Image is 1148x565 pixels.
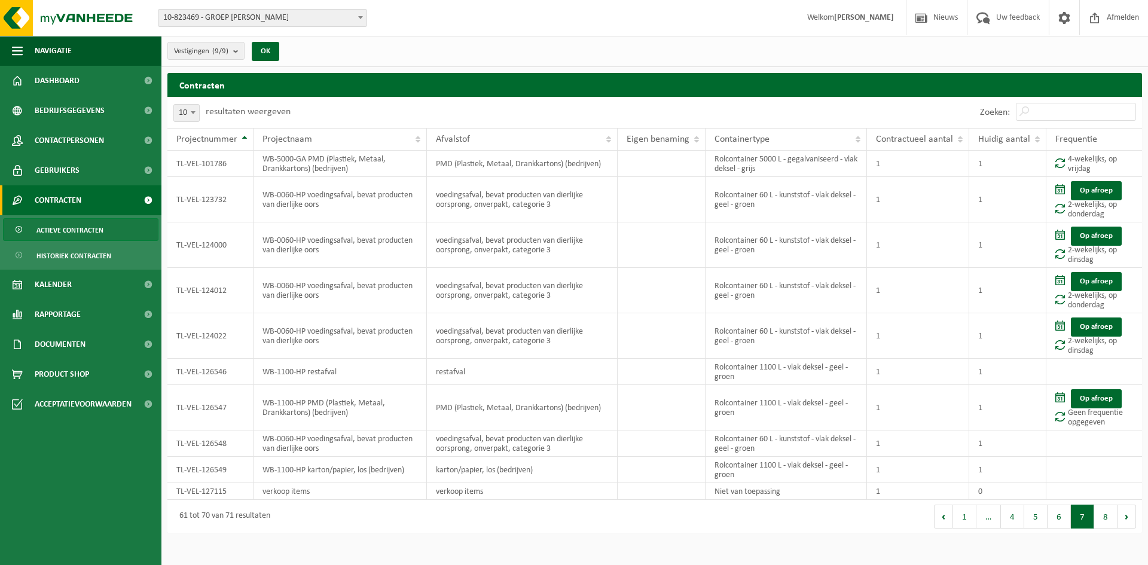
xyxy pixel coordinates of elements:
[706,177,867,222] td: Rolcontainer 60 L - kunststof - vlak deksel - geel - groen
[1046,313,1142,359] td: 2-wekelijks, op dinsdag
[867,483,969,500] td: 1
[254,268,427,313] td: WB-0060-HP voedingsafval, bevat producten van dierlijke oors
[969,177,1046,222] td: 1
[934,505,953,529] button: Previous
[867,430,969,457] td: 1
[969,268,1046,313] td: 1
[427,385,617,430] td: PMD (Plastiek, Metaal, Drankkartons) (bedrijven)
[1071,505,1094,529] button: 7
[1071,317,1122,337] a: Op afroep
[969,222,1046,268] td: 1
[1118,505,1136,529] button: Next
[176,135,237,144] span: Projectnummer
[867,359,969,385] td: 1
[1055,135,1097,144] span: Frequentie
[174,105,199,121] span: 10
[706,268,867,313] td: Rolcontainer 60 L - kunststof - vlak deksel - geel - groen
[36,219,103,242] span: Actieve contracten
[627,135,689,144] span: Eigen benaming
[706,313,867,359] td: Rolcontainer 60 L - kunststof - vlak deksel - geel - groen
[1071,389,1122,408] a: Op afroep
[1046,151,1142,177] td: 4-wekelijks, op vrijdag
[978,135,1030,144] span: Huidig aantal
[167,313,254,359] td: TL-VEL-124022
[3,218,158,241] a: Actieve contracten
[980,108,1010,117] label: Zoeken:
[35,36,72,66] span: Navigatie
[867,222,969,268] td: 1
[1046,177,1142,222] td: 2-wekelijks, op donderdag
[427,313,617,359] td: voedingsafval, bevat producten van dierlijke oorsprong, onverpakt, categorie 3
[1046,222,1142,268] td: 2-wekelijks, op dinsdag
[706,430,867,457] td: Rolcontainer 60 L - kunststof - vlak deksel - geel - groen
[867,151,969,177] td: 1
[35,155,80,185] span: Gebruikers
[35,300,81,329] span: Rapportage
[715,135,770,144] span: Containertype
[254,483,427,500] td: verkoop items
[436,135,470,144] span: Afvalstof
[167,483,254,500] td: TL-VEL-127115
[1046,268,1142,313] td: 2-wekelijks, op donderdag
[206,107,291,117] label: resultaten weergeven
[1001,505,1024,529] button: 4
[706,457,867,483] td: Rolcontainer 1100 L - vlak deksel - geel - groen
[167,222,254,268] td: TL-VEL-124000
[427,457,617,483] td: karton/papier, los (bedrijven)
[969,313,1046,359] td: 1
[35,96,105,126] span: Bedrijfsgegevens
[706,385,867,430] td: Rolcontainer 1100 L - vlak deksel - geel - groen
[35,389,132,419] span: Acceptatievoorwaarden
[969,151,1046,177] td: 1
[969,457,1046,483] td: 1
[1046,385,1142,430] td: Geen frequentie opgegeven
[427,268,617,313] td: voedingsafval, bevat producten van dierlijke oorsprong, onverpakt, categorie 3
[167,151,254,177] td: TL-VEL-101786
[427,222,617,268] td: voedingsafval, bevat producten van dierlijke oorsprong, onverpakt, categorie 3
[1094,505,1118,529] button: 8
[35,185,81,215] span: Contracten
[167,177,254,222] td: TL-VEL-123732
[35,359,89,389] span: Product Shop
[36,245,111,267] span: Historiek contracten
[158,10,367,26] span: 10-823469 - GROEP VICTOR PEETERS
[167,430,254,457] td: TL-VEL-126548
[969,483,1046,500] td: 0
[173,104,200,122] span: 10
[1071,272,1122,291] a: Op afroep
[174,42,228,60] span: Vestigingen
[167,385,254,430] td: TL-VEL-126547
[867,457,969,483] td: 1
[969,359,1046,385] td: 1
[953,505,976,529] button: 1
[867,177,969,222] td: 1
[876,135,953,144] span: Contractueel aantal
[427,483,617,500] td: verkoop items
[254,151,427,177] td: WB-5000-GA PMD (Plastiek, Metaal, Drankkartons) (bedrijven)
[252,42,279,61] button: OK
[35,270,72,300] span: Kalender
[706,483,867,500] td: Niet van toepassing
[834,13,894,22] strong: [PERSON_NAME]
[262,135,312,144] span: Projectnaam
[969,430,1046,457] td: 1
[706,359,867,385] td: Rolcontainer 1100 L - vlak deksel - geel - groen
[976,505,1001,529] span: …
[1024,505,1048,529] button: 5
[427,177,617,222] td: voedingsafval, bevat producten van dierlijke oorsprong, onverpakt, categorie 3
[173,506,270,527] div: 61 tot 70 van 71 resultaten
[867,268,969,313] td: 1
[867,313,969,359] td: 1
[167,268,254,313] td: TL-VEL-124012
[3,244,158,267] a: Historiek contracten
[1071,181,1122,200] a: Op afroep
[158,9,367,27] span: 10-823469 - GROEP VICTOR PEETERS
[427,151,617,177] td: PMD (Plastiek, Metaal, Drankkartons) (bedrijven)
[867,385,969,430] td: 1
[254,313,427,359] td: WB-0060-HP voedingsafval, bevat producten van dierlijke oors
[706,151,867,177] td: Rolcontainer 5000 L - gegalvaniseerd - vlak deksel - grijs
[706,222,867,268] td: Rolcontainer 60 L - kunststof - vlak deksel - geel - groen
[35,329,86,359] span: Documenten
[254,430,427,457] td: WB-0060-HP voedingsafval, bevat producten van dierlijke oors
[1071,227,1122,246] a: Op afroep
